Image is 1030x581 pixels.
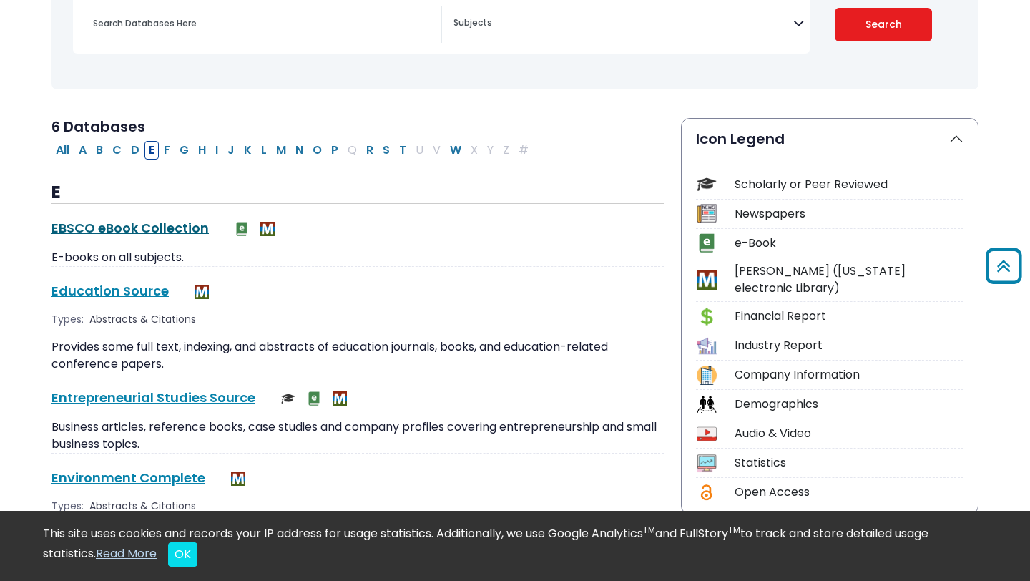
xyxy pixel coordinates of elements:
div: Newspapers [735,205,963,223]
img: MeL (Michigan electronic Library) [333,391,347,406]
button: Filter Results J [223,141,239,160]
a: Environment Complete [51,469,205,487]
button: Filter Results A [74,141,91,160]
h3: E [51,182,664,204]
img: Icon Statistics [697,454,716,473]
input: Search database by title or keyword [84,13,441,34]
p: E-books on all subjects. [51,249,664,266]
button: Filter Results G [175,141,193,160]
p: Provides some full text, indexing, and abstracts of education journals, books, and education-rela... [51,338,664,373]
div: e-Book [735,235,963,252]
a: EBSCO eBook Collection [51,219,209,237]
span: Types: [51,499,84,514]
div: Industry Report [735,337,963,354]
button: Filter Results O [308,141,326,160]
a: Education Source [51,282,169,300]
a: Back to Top [981,255,1026,278]
div: Scholarly or Peer Reviewed [735,176,963,193]
div: Open Access [735,484,963,501]
img: Icon Newspapers [697,204,716,223]
span: Types: [51,312,84,327]
a: Entrepreneurial Studies Source [51,389,255,406]
div: Demographics [735,396,963,413]
img: Icon Demographics [697,395,716,414]
div: Abstracts & Citations [89,499,199,514]
img: Scholarly or Peer Reviewed [281,391,295,406]
button: Filter Results S [378,141,394,160]
button: Filter Results C [108,141,126,160]
button: All [51,141,74,160]
button: Filter Results D [127,141,144,160]
button: Filter Results P [327,141,343,160]
button: Filter Results N [291,141,308,160]
button: Filter Results F [160,141,175,160]
button: Filter Results B [92,141,107,160]
button: Filter Results W [446,141,466,160]
img: e-Book [235,222,249,236]
button: Filter Results I [211,141,222,160]
button: Icon Legend [682,119,978,159]
img: Icon MeL (Michigan electronic Library) [697,270,716,289]
div: Alpha-list to filter by first letter of database name [51,141,534,157]
textarea: Search [453,19,793,30]
button: Filter Results L [257,141,271,160]
div: This site uses cookies and records your IP address for usage statistics. Additionally, we use Goo... [43,525,987,567]
div: Audio & Video [735,425,963,442]
div: Company Information [735,366,963,384]
button: Filter Results T [395,141,411,160]
img: e-Book [307,391,321,406]
a: Read More [96,545,157,562]
img: Icon Financial Report [697,307,716,326]
img: MeL (Michigan electronic Library) [195,285,209,299]
button: Filter Results K [240,141,256,160]
button: Submit for Search Results [835,8,933,41]
button: Filter Results H [194,141,210,160]
img: Icon Industry Report [697,336,716,356]
div: [PERSON_NAME] ([US_STATE] electronic Library) [735,263,963,297]
div: Financial Report [735,308,963,325]
img: Icon e-Book [697,233,716,253]
button: Filter Results E [144,141,159,160]
button: Filter Results R [362,141,378,160]
img: MeL (Michigan electronic Library) [260,222,275,236]
div: Statistics [735,454,963,472]
div: Abstracts & Citations [89,312,199,327]
img: Icon Company Information [697,366,716,385]
button: Close [168,542,197,567]
p: Business articles, reference books, case studies and company profiles covering entrepreneurship a... [51,419,664,453]
img: Icon Open Access [697,483,715,502]
img: Icon Scholarly or Peer Reviewed [697,175,716,194]
img: Icon Audio & Video [697,424,716,444]
button: Filter Results M [272,141,290,160]
span: 6 Databases [51,117,145,137]
sup: TM [643,524,655,536]
img: MeL (Michigan electronic Library) [231,472,245,486]
sup: TM [728,524,740,536]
